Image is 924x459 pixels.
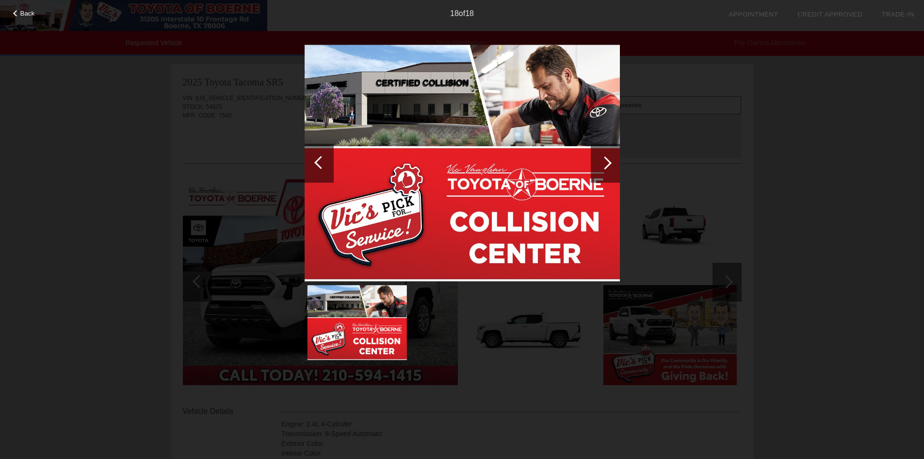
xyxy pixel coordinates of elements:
[882,11,914,18] a: Trade-In
[307,285,406,360] img: image.aspx
[20,10,35,17] span: Back
[797,11,862,18] a: Credit Approved
[305,45,620,282] img: image.aspx
[465,9,474,17] span: 18
[450,9,459,17] span: 18
[729,11,778,18] a: Appointment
